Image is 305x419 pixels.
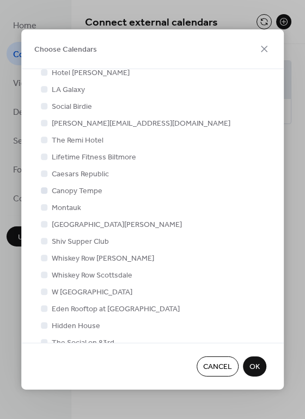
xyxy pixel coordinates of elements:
[52,321,100,332] span: Hidden House
[52,270,132,281] span: Whiskey Row Scottsdale
[52,186,102,197] span: Canopy Tempe
[52,67,130,79] span: Hotel [PERSON_NAME]
[52,219,182,231] span: [GEOGRAPHIC_DATA][PERSON_NAME]
[52,101,92,113] span: Social Birdie
[52,202,81,214] span: Montauk
[203,362,232,373] span: Cancel
[243,356,266,377] button: OK
[52,169,109,180] span: Caesars Republic
[34,44,97,56] span: Choose Calendars
[52,84,85,96] span: LA Galaxy
[52,287,132,298] span: W [GEOGRAPHIC_DATA]
[197,356,239,377] button: Cancel
[249,362,260,373] span: OK
[52,236,109,248] span: Shiv Supper Club
[52,304,180,315] span: Eden Rooftop at [GEOGRAPHIC_DATA]
[52,118,230,130] span: [PERSON_NAME][EMAIL_ADDRESS][DOMAIN_NAME]
[52,152,136,163] span: Lifetime Fitness Biltmore
[52,337,114,349] span: The Social on 83rd
[52,135,103,146] span: The Remi Hotel
[52,253,154,264] span: Whiskey Row [PERSON_NAME]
